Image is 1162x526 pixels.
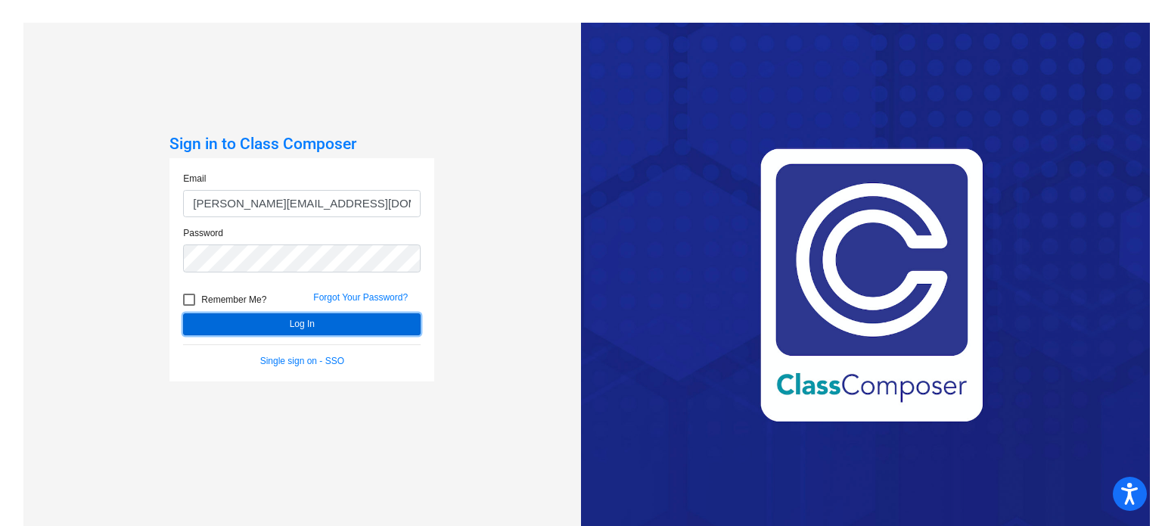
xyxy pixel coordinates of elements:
[169,135,434,154] h3: Sign in to Class Composer
[183,313,421,335] button: Log In
[183,172,206,185] label: Email
[183,226,223,240] label: Password
[313,292,408,303] a: Forgot Your Password?
[260,356,344,366] a: Single sign on - SSO
[201,291,266,309] span: Remember Me?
